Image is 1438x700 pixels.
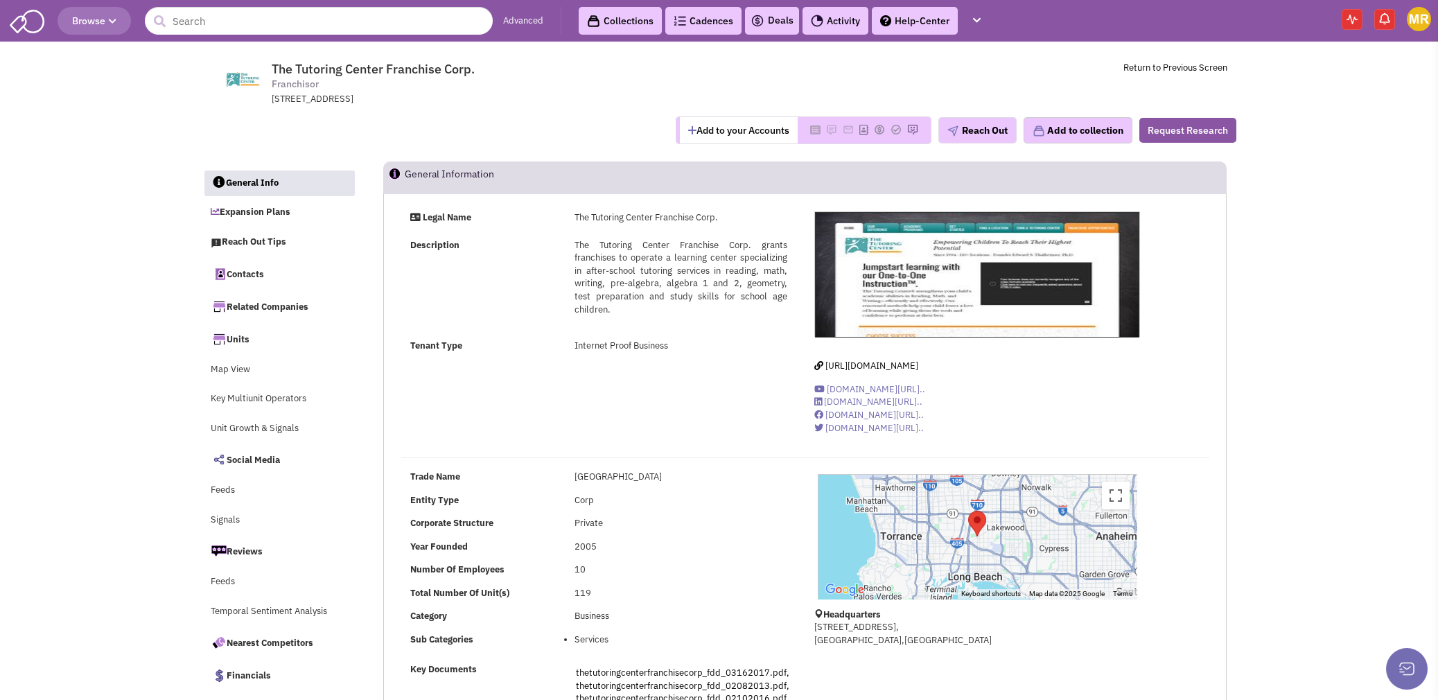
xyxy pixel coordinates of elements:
[1024,117,1132,143] button: Add to collection
[272,77,319,91] span: Franchisor
[410,633,473,645] b: Sub Categories
[272,93,633,106] div: [STREET_ADDRESS]
[204,569,355,595] a: Feeds
[814,422,924,434] a: [DOMAIN_NAME][URL]..
[503,15,543,28] a: Advanced
[1113,590,1132,597] a: Terms (opens in new tab)
[874,124,885,135] img: Please add to your accounts
[204,416,355,442] a: Unit Growth & Signals
[204,445,355,474] a: Social Media
[204,599,355,625] a: Temporal Sentiment Analysis
[576,680,789,692] a: thetutoringcenterfranchisecorp_fdd_02082013.pdf,
[938,117,1017,143] button: Reach Out
[891,124,902,135] img: Please add to your accounts
[204,536,355,566] a: Reviews
[579,7,662,35] a: Collections
[410,517,493,529] b: Corporate Structure
[565,471,796,484] div: [GEOGRAPHIC_DATA]
[204,259,355,288] a: Contacts
[565,340,796,353] div: Internet Proof Business
[825,422,924,434] span: [DOMAIN_NAME][URL]..
[204,507,355,534] a: Signals
[826,124,837,135] img: Please add to your accounts
[1139,118,1236,143] button: Request Research
[674,16,686,26] img: Cadences_logo.png
[803,7,868,35] a: Activity
[204,292,355,321] a: Related Companies
[410,541,468,552] b: Year Founded
[204,229,355,256] a: Reach Out Tips
[145,7,493,35] input: Search
[1033,125,1045,137] img: icon-collection-lavender.png
[814,360,918,371] a: [URL][DOMAIN_NAME]
[410,471,460,482] b: Trade Name
[587,15,600,28] img: icon-collection-lavender-black.svg
[565,211,796,225] div: The Tutoring Center Franchise Corp.
[565,541,796,554] div: 2005
[814,396,922,408] a: [DOMAIN_NAME][URL]..
[204,357,355,383] a: Map View
[825,409,924,421] span: [DOMAIN_NAME][URL]..
[827,383,925,395] span: [DOMAIN_NAME][URL]..
[565,517,796,530] div: Private
[814,383,925,395] a: [DOMAIN_NAME][URL]..
[410,610,447,622] b: Category
[1102,482,1130,509] button: Toggle fullscreen view
[680,117,798,143] button: Add to your Accounts
[410,239,459,251] strong: Description
[947,125,958,137] img: plane.png
[1123,62,1227,73] a: Return to Previous Screen
[961,589,1021,599] button: Keyboard shortcuts
[576,667,789,679] a: thetutoringcenterfranchisecorp_fdd_03162017.pdf,
[272,61,475,77] span: The Tutoring Center Franchise Corp.
[825,360,918,371] span: [URL][DOMAIN_NAME]
[1407,7,1431,31] img: Madison Roach
[58,7,131,35] button: Browse
[824,396,922,408] span: [DOMAIN_NAME][URL]..
[405,162,494,193] h2: General Information
[872,7,958,35] a: Help-Center
[204,628,355,657] a: Nearest Competitors
[823,609,881,620] b: Headquarters
[815,212,1139,338] img: The Tutoring Center Franchise Corp.
[822,581,868,599] img: Google
[410,340,462,351] strong: Tenant Type
[565,587,796,600] div: 119
[565,494,796,507] div: Corp
[963,505,992,542] div: The Tutoring Center Franchise Corp.
[204,200,355,226] a: Expansion Plans
[811,15,823,27] img: Activity.png
[814,409,924,421] a: [DOMAIN_NAME][URL]..
[10,7,44,33] img: SmartAdmin
[575,633,787,647] li: Services
[410,563,505,575] b: Number Of Employees
[843,124,854,135] img: Please add to your accounts
[1029,590,1105,597] span: Map data ©2025 Google
[822,581,868,599] a: Open this area in Google Maps (opens a new window)
[751,12,793,29] a: Deals
[814,621,1140,647] p: [STREET_ADDRESS], [GEOGRAPHIC_DATA],[GEOGRAPHIC_DATA]
[410,663,477,675] b: Key Documents
[204,386,355,412] a: Key Multiunit Operators
[410,494,459,506] b: Entity Type
[665,7,742,35] a: Cadences
[575,239,787,315] span: The Tutoring Center Franchise Corp. grants franchises to operate a learning center specializing i...
[751,12,764,29] img: icon-deals.svg
[204,660,355,690] a: Financials
[565,610,796,623] div: Business
[204,170,356,197] a: General Info
[204,324,355,353] a: Units
[410,587,509,599] b: Total Number Of Unit(s)
[204,478,355,504] a: Feeds
[72,15,116,27] span: Browse
[423,211,471,223] strong: Legal Name
[880,15,891,26] img: help.png
[907,124,918,135] img: Please add to your accounts
[565,563,796,577] div: 10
